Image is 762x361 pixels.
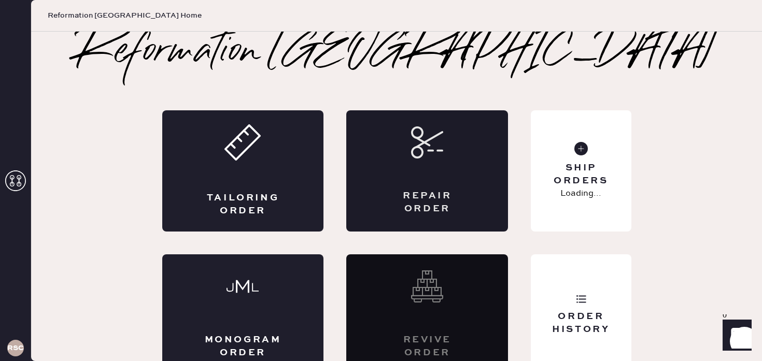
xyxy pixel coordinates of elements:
h3: RSCA [7,344,24,352]
div: Ship Orders [539,162,623,187]
div: Tailoring Order [204,192,283,218]
h2: Reformation [GEOGRAPHIC_DATA] [76,32,717,73]
div: Monogram Order [204,334,283,359]
iframe: Front Chat [713,314,757,359]
p: Loading... [560,187,601,200]
div: Order History [539,310,623,336]
div: Revive order [388,334,467,359]
span: Reformation [GEOGRAPHIC_DATA] Home [48,10,202,21]
div: Repair Order [388,190,467,215]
